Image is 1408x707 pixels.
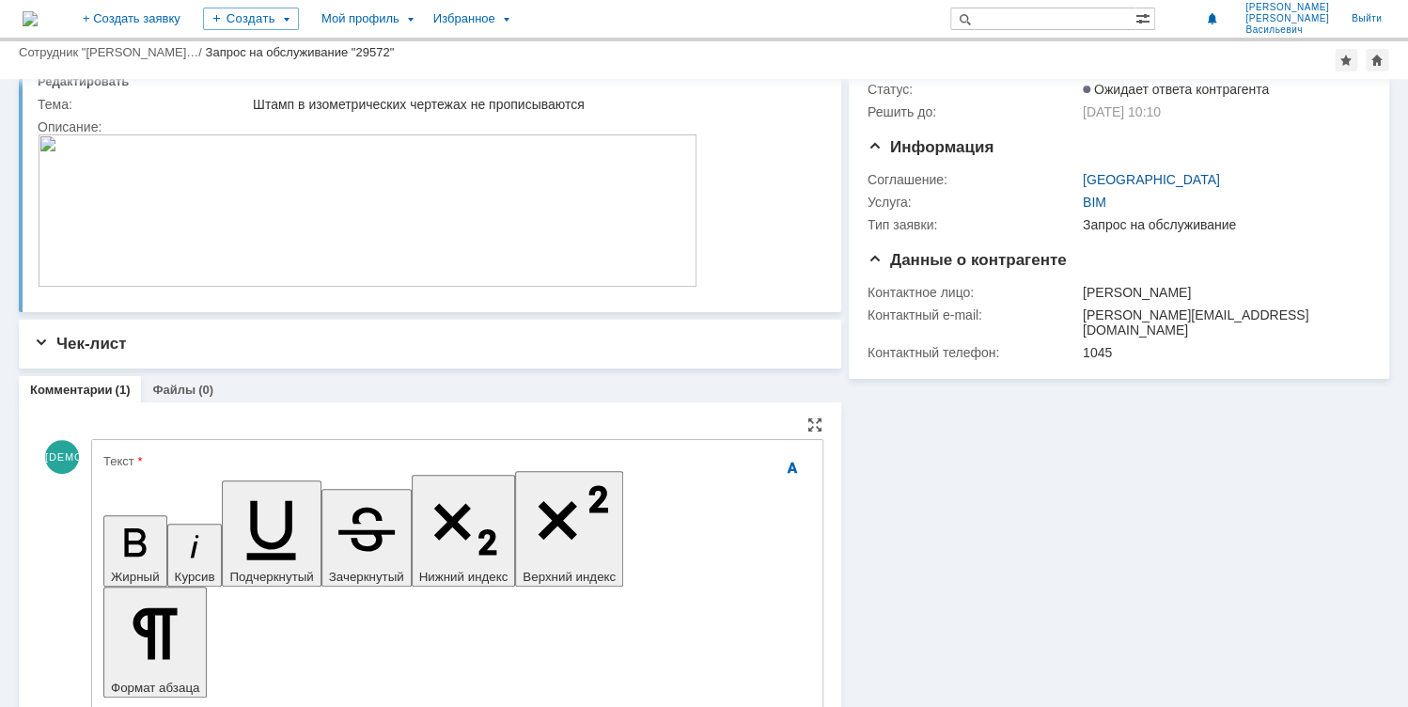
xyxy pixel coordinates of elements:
div: Редактировать [38,74,129,89]
span: Курсив [175,570,215,584]
div: [PERSON_NAME] [1083,285,1362,300]
button: Верхний индекс [515,471,623,587]
span: Чек-лист [34,335,127,353]
div: Контактный e-mail: [868,307,1079,322]
div: Сделать домашней страницей [1366,49,1388,71]
div: Описание: [38,119,818,134]
div: Соглашение: [868,172,1079,187]
img: logo [23,11,38,26]
span: Васильевич [1245,24,1329,36]
span: Информация [868,138,993,156]
div: (0) [198,383,213,397]
span: [DATE] 10:10 [1083,104,1161,119]
div: [PERSON_NAME][EMAIL_ADDRESS][DOMAIN_NAME] [1083,307,1362,338]
a: Сотрудник "[PERSON_NAME]… [19,45,198,59]
button: Жирный [103,515,167,587]
a: Файлы [152,383,196,397]
div: На всю страницу [807,417,822,432]
div: Добавить в избранное [1335,49,1357,71]
div: / [19,45,206,59]
span: [DEMOGRAPHIC_DATA] [45,440,79,474]
a: Комментарии [30,383,113,397]
div: Услуга: [868,195,1079,210]
span: Ожидает ответа контрагента [1083,82,1269,97]
button: Нижний индекс [412,475,516,587]
button: Курсив [167,524,223,587]
span: Зачеркнутый [329,570,404,584]
div: Тема: [38,97,249,112]
a: Перейти на домашнюю страницу [23,11,38,26]
div: (1) [116,383,131,397]
span: [PERSON_NAME] [1245,13,1329,24]
span: Подчеркнутый [229,570,313,584]
span: Расширенный поиск [1135,8,1154,26]
a: BIM [1083,195,1106,210]
div: Тип заявки: [868,217,1079,232]
div: Контактный телефон: [868,345,1079,360]
div: Статус: [868,82,1079,97]
button: Формат абзаца [103,587,207,698]
span: Верхний индекс [523,570,616,584]
div: Текст [103,455,807,467]
span: Нижний индекс [419,570,508,584]
div: 1045 [1083,345,1362,360]
div: Создать [203,8,299,30]
div: Решить до: [868,104,1079,119]
a: [GEOGRAPHIC_DATA] [1083,172,1220,187]
button: Зачеркнутый [321,489,412,587]
button: Подчеркнутый [222,480,321,587]
span: [PERSON_NAME] [1245,2,1329,13]
div: Запрос на обслуживание [1083,217,1362,232]
span: Данные о контрагенте [868,251,1067,269]
div: Штамп в изометрических чертежах не прописываются [253,97,814,112]
div: Запрос на обслуживание "29572" [206,45,395,59]
div: Контактное лицо: [868,285,1079,300]
span: Скрыть панель инструментов [781,457,804,479]
span: Жирный [111,570,160,584]
span: Формат абзаца [111,681,199,695]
